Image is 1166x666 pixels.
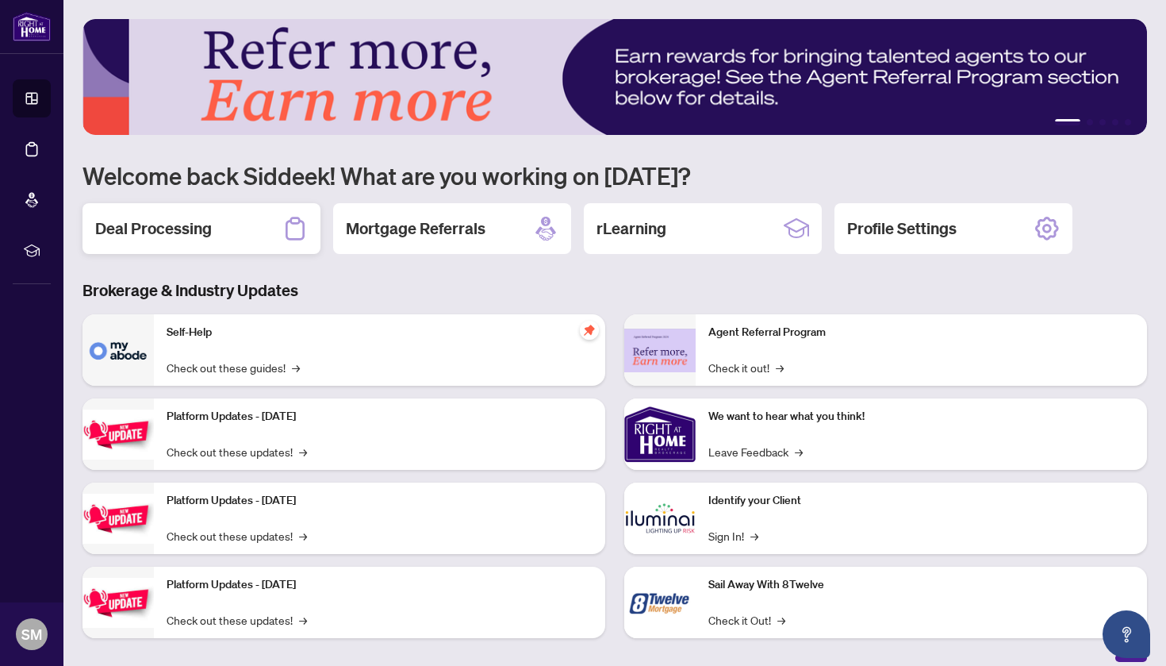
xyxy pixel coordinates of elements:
[82,19,1147,135] img: Slide 0
[1112,119,1118,125] button: 4
[847,218,957,240] h2: Profile Settings
[795,443,803,460] span: →
[624,567,696,638] img: Sail Away With 8Twelve
[624,329,696,372] img: Agent Referral Program
[82,279,1147,302] h3: Brokerage & Industry Updates
[346,218,485,240] h2: Mortgage Referrals
[167,324,593,341] p: Self-Help
[95,218,212,240] h2: Deal Processing
[82,494,154,544] img: Platform Updates - July 8, 2025
[708,611,785,629] a: Check it Out!→
[167,576,593,594] p: Platform Updates - [DATE]
[167,359,300,376] a: Check out these guides!→
[708,527,758,545] a: Sign In!→
[1103,610,1150,658] button: Open asap
[82,578,154,628] img: Platform Updates - June 23, 2025
[596,218,666,240] h2: rLearning
[82,314,154,386] img: Self-Help
[624,483,696,554] img: Identify your Client
[13,12,51,41] img: logo
[167,611,307,629] a: Check out these updates!→
[750,527,758,545] span: →
[708,492,1134,510] p: Identify your Client
[1087,119,1093,125] button: 2
[167,527,307,545] a: Check out these updates!→
[82,410,154,460] img: Platform Updates - July 21, 2025
[82,160,1147,191] h1: Welcome back Siddeek! What are you working on [DATE]?
[624,398,696,470] img: We want to hear what you think!
[776,359,784,376] span: →
[167,408,593,425] p: Platform Updates - [DATE]
[21,623,42,645] span: SM
[708,576,1134,594] p: Sail Away With 8Twelve
[292,359,300,376] span: →
[299,527,307,545] span: →
[708,443,803,460] a: Leave Feedback→
[777,611,785,629] span: →
[299,611,307,629] span: →
[1055,119,1080,125] button: 1
[580,321,599,340] span: pushpin
[167,443,307,460] a: Check out these updates!→
[299,443,307,460] span: →
[708,408,1134,425] p: We want to hear what you think!
[1099,119,1106,125] button: 3
[708,359,784,376] a: Check it out!→
[167,492,593,510] p: Platform Updates - [DATE]
[1125,119,1131,125] button: 5
[708,324,1134,341] p: Agent Referral Program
